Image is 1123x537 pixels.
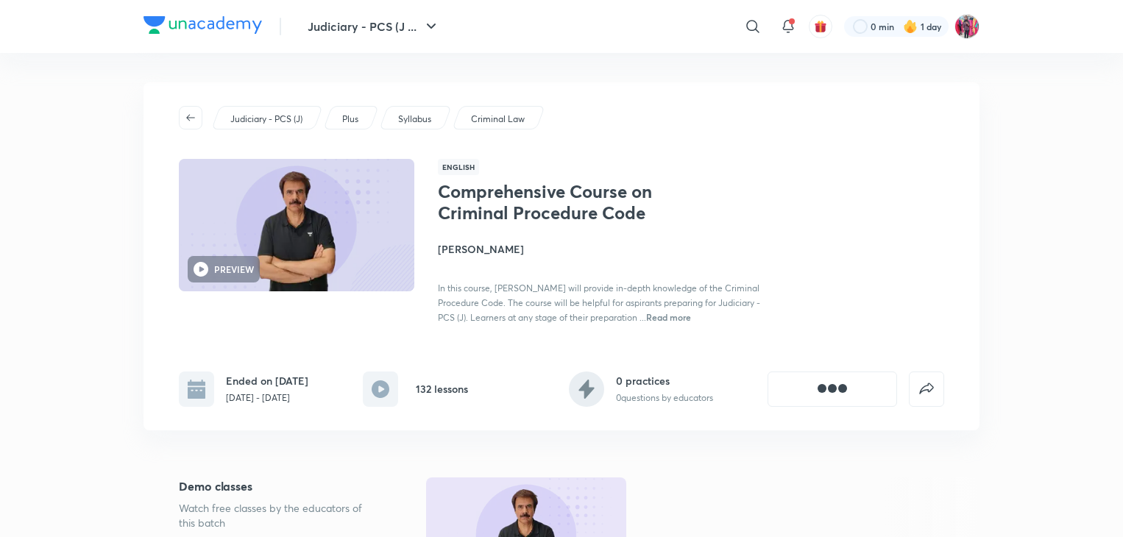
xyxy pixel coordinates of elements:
[396,113,434,126] a: Syllabus
[768,371,897,407] button: [object Object]
[809,15,832,38] button: avatar
[903,19,918,34] img: streak
[616,391,713,405] p: 0 questions by educators
[177,157,417,293] img: Thumbnail
[909,371,944,407] button: false
[144,16,262,34] img: Company Logo
[299,12,449,41] button: Judiciary - PCS (J ...
[226,373,308,388] h6: Ended on [DATE]
[646,311,691,323] span: Read more
[230,113,302,126] p: Judiciary - PCS (J)
[144,16,262,38] a: Company Logo
[469,113,528,126] a: Criminal Law
[398,113,431,126] p: Syllabus
[616,373,713,388] h6: 0 practices
[342,113,358,126] p: Plus
[179,501,379,530] p: Watch free classes by the educators of this batch
[340,113,361,126] a: Plus
[226,391,308,405] p: [DATE] - [DATE]
[214,263,254,276] h6: PREVIEW
[228,113,305,126] a: Judiciary - PCS (J)
[814,20,827,33] img: avatar
[438,241,768,257] h4: [PERSON_NAME]
[438,159,479,175] span: English
[954,14,979,39] img: Archita Mittal
[438,282,760,323] span: In this course, [PERSON_NAME] will provide in-depth knowledge of the Criminal Procedure Code. The...
[471,113,525,126] p: Criminal Law
[438,181,679,224] h1: Comprehensive Course on Criminal Procedure Code
[416,381,468,396] h6: 132 lessons
[179,477,379,495] h5: Demo classes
